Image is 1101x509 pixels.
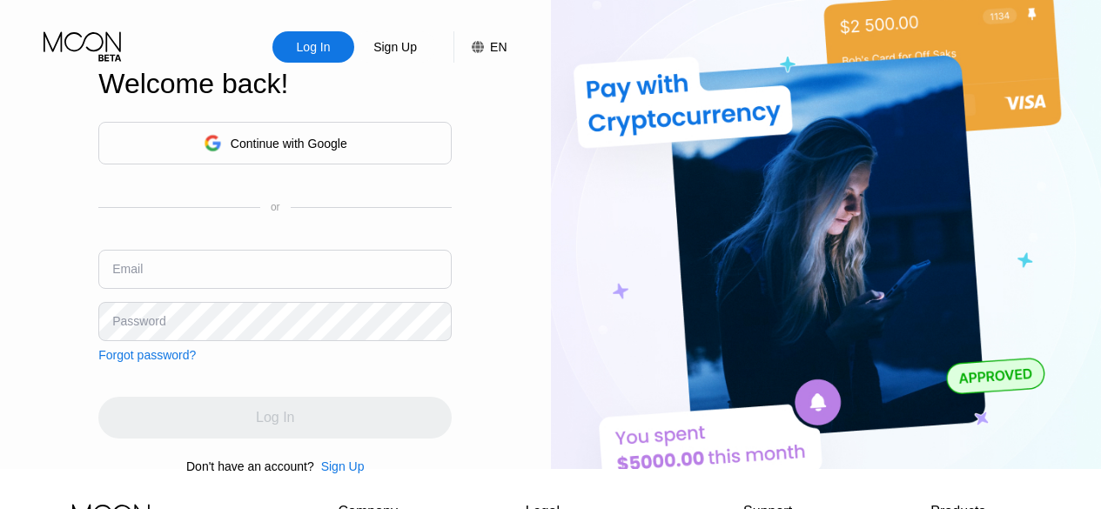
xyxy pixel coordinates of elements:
div: Welcome back! [98,68,452,100]
div: Email [112,262,143,276]
div: Password [112,314,165,328]
div: or [271,201,280,213]
div: EN [490,40,507,54]
div: Log In [272,31,354,63]
div: EN [453,31,507,63]
div: Sign Up [372,38,419,56]
div: Sign Up [354,31,436,63]
div: Forgot password? [98,348,196,362]
div: Sign Up [314,459,365,473]
div: Sign Up [321,459,365,473]
div: Don't have an account? [186,459,314,473]
div: Log In [295,38,332,56]
div: Continue with Google [231,137,347,151]
div: Continue with Google [98,122,452,164]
